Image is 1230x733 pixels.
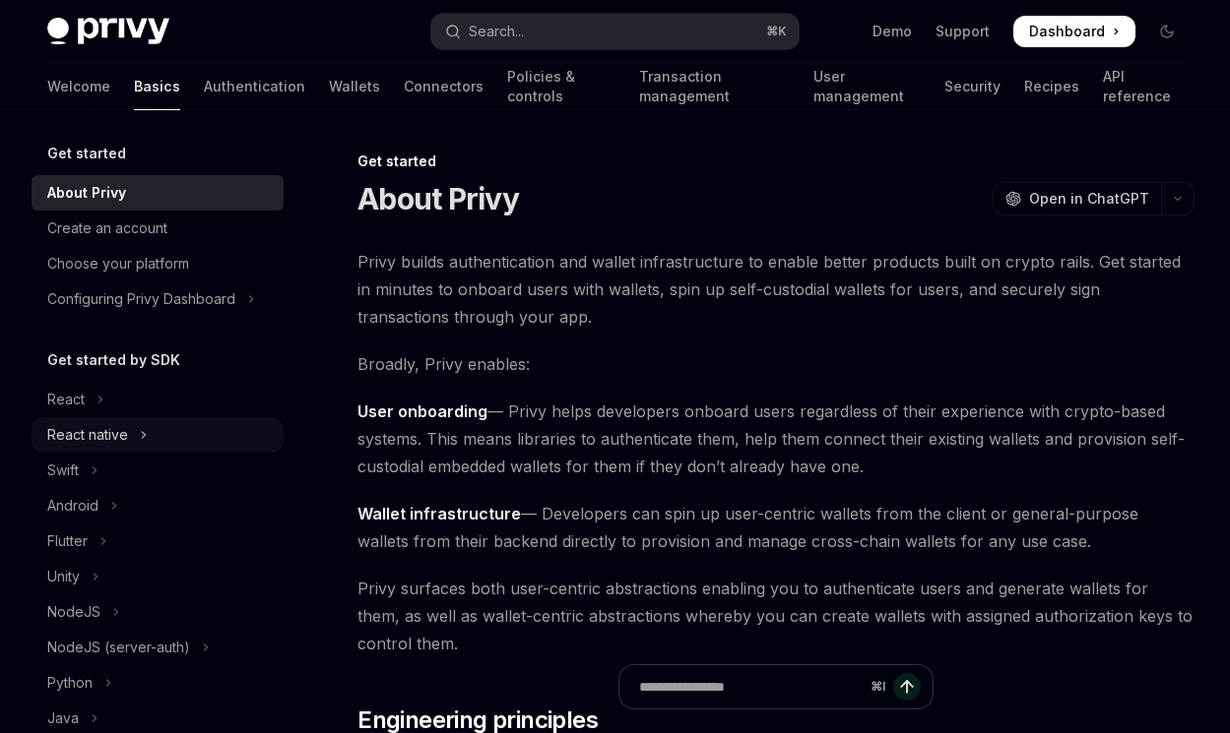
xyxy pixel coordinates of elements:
[1103,63,1183,110] a: API reference
[32,630,284,665] button: Toggle NodeJS (server-auth) section
[204,63,305,110] a: Authentication
[47,388,85,411] div: React
[766,24,787,39] span: ⌘ K
[32,246,284,281] a: Choose your platform
[357,397,1195,480] span: — Privy helps developers onboard users regardless of their experience with crypto-based systems. ...
[639,63,790,110] a: Transaction management
[47,458,79,482] div: Swift
[32,594,284,630] button: Toggle NodeJS section
[32,175,284,211] a: About Privy
[357,500,1195,555] span: — Developers can spin up user-centric wallets from the client or general-purpose wallets from the...
[1024,63,1079,110] a: Recipes
[47,18,169,45] img: dark logo
[32,281,284,317] button: Toggle Configuring Privy Dashboard section
[47,600,100,624] div: NodeJS
[993,182,1161,215] button: Open in ChatGPT
[32,488,284,523] button: Toggle Android section
[873,22,912,41] a: Demo
[357,575,1195,657] span: Privy surfaces both user-centric abstractions enabling you to authenticate users and generate wal...
[32,665,284,701] button: Toggle Python section
[329,63,380,110] a: Wallets
[357,152,1195,171] div: Get started
[47,529,88,553] div: Flutter
[1151,16,1183,47] button: Toggle dark mode
[469,20,524,43] div: Search...
[357,248,1195,331] span: Privy builds authentication and wallet infrastructure to enable better products built on crypto r...
[32,453,284,488] button: Toggle Swift section
[507,63,615,110] a: Policies & controls
[47,671,93,695] div: Python
[357,350,1195,378] span: Broadly, Privy enables:
[47,63,110,110] a: Welcome
[47,216,167,240] div: Create an account
[47,706,79,730] div: Java
[357,181,519,216] h1: About Privy
[32,523,284,559] button: Toggle Flutter section
[1013,16,1135,47] a: Dashboard
[431,14,800,49] button: Open search
[639,665,863,708] input: Ask a question...
[134,63,180,110] a: Basics
[813,63,921,110] a: User management
[47,181,126,205] div: About Privy
[944,63,1001,110] a: Security
[357,401,487,421] strong: User onboarding
[404,63,484,110] a: Connectors
[32,211,284,246] a: Create an account
[47,348,180,372] h5: Get started by SDK
[47,565,80,588] div: Unity
[47,423,128,447] div: React native
[47,252,189,275] div: Choose your platform
[32,559,284,594] button: Toggle Unity section
[47,142,126,165] h5: Get started
[47,287,235,311] div: Configuring Privy Dashboard
[47,636,190,659] div: NodeJS (server-auth)
[357,504,521,523] strong: Wallet infrastructure
[1029,22,1105,41] span: Dashboard
[936,22,990,41] a: Support
[32,417,284,453] button: Toggle React native section
[893,673,921,701] button: Send message
[32,382,284,417] button: Toggle React section
[1029,189,1149,209] span: Open in ChatGPT
[47,494,98,518] div: Android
